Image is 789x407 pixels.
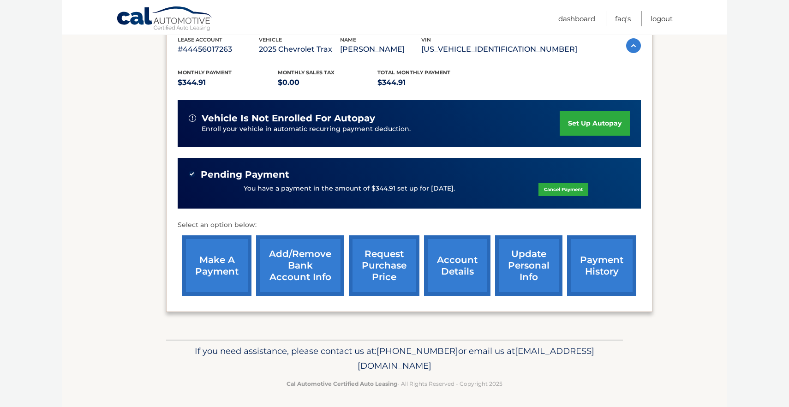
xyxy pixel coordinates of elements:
[178,220,641,231] p: Select an option below:
[340,43,421,56] p: [PERSON_NAME]
[495,235,562,296] a: update personal info
[421,43,577,56] p: [US_VEHICLE_IDENTIFICATION_NUMBER]
[287,380,397,387] strong: Cal Automotive Certified Auto Leasing
[182,235,251,296] a: make a payment
[172,379,617,389] p: - All Rights Reserved - Copyright 2025
[377,69,450,76] span: Total Monthly Payment
[340,36,356,43] span: name
[421,36,431,43] span: vin
[358,346,594,371] span: [EMAIL_ADDRESS][DOMAIN_NAME]
[178,36,222,43] span: lease account
[567,235,636,296] a: payment history
[626,38,641,53] img: accordion-active.svg
[189,171,195,177] img: check-green.svg
[172,344,617,373] p: If you need assistance, please contact us at: or email us at
[259,36,282,43] span: vehicle
[202,124,560,134] p: Enroll your vehicle in automatic recurring payment deduction.
[278,76,378,89] p: $0.00
[178,43,259,56] p: #44456017263
[377,346,458,356] span: [PHONE_NUMBER]
[178,76,278,89] p: $344.91
[558,11,595,26] a: Dashboard
[201,169,289,180] span: Pending Payment
[377,76,478,89] p: $344.91
[651,11,673,26] a: Logout
[259,43,340,56] p: 2025 Chevrolet Trax
[178,69,232,76] span: Monthly Payment
[538,183,588,196] a: Cancel Payment
[560,111,630,136] a: set up autopay
[202,113,375,124] span: vehicle is not enrolled for autopay
[278,69,335,76] span: Monthly sales Tax
[615,11,631,26] a: FAQ's
[256,235,344,296] a: Add/Remove bank account info
[349,235,419,296] a: request purchase price
[424,235,490,296] a: account details
[189,114,196,122] img: alert-white.svg
[244,184,455,194] p: You have a payment in the amount of $344.91 set up for [DATE].
[116,6,213,33] a: Cal Automotive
